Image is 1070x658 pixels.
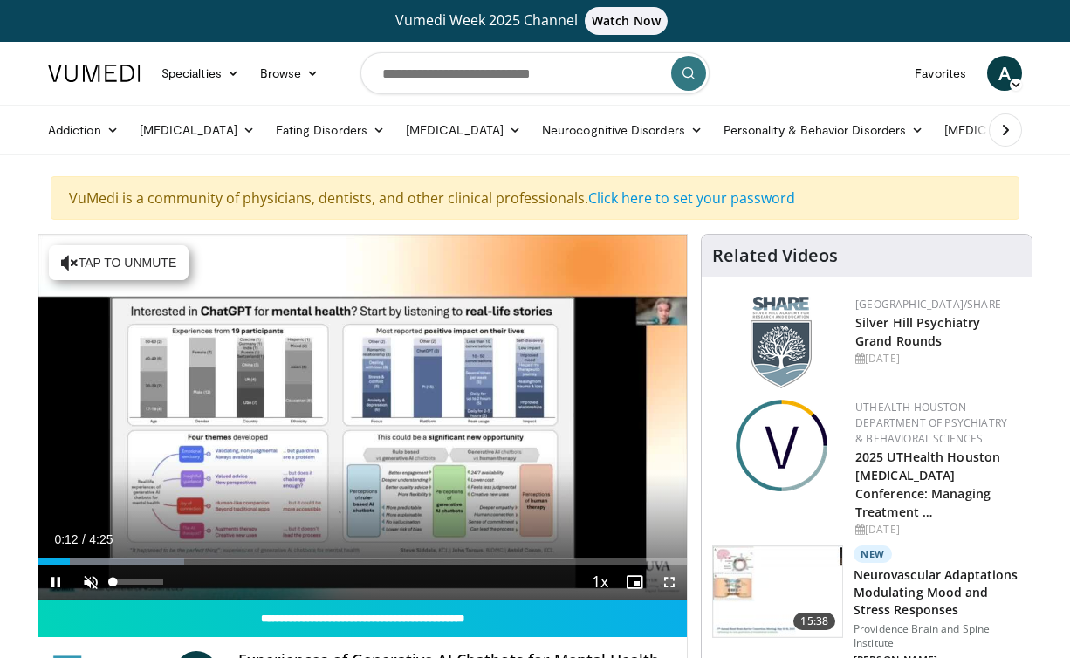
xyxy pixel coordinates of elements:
a: Personality & Behavior Disorders [713,113,934,147]
a: Eating Disorders [265,113,395,147]
img: 4562edde-ec7e-4758-8328-0659f7ef333d.150x105_q85_crop-smart_upscale.jpg [713,546,842,637]
a: [GEOGRAPHIC_DATA]/SHARE [855,297,1001,312]
img: da6ca4d7-4c4f-42ba-8ea6-731fee8dde8f.png.150x105_q85_autocrop_double_scale_upscale_version-0.2.png [736,400,827,491]
p: New [854,545,892,563]
button: Pause [38,565,73,600]
span: 0:12 [54,532,78,546]
a: Click here to set your password [588,188,795,208]
h4: Related Videos [712,245,838,266]
div: Progress Bar [38,558,687,565]
button: Unmute [73,565,108,600]
div: Volume Level [113,579,162,585]
img: f8aaeb6d-318f-4fcf-bd1d-54ce21f29e87.png.150x105_q85_autocrop_double_scale_upscale_version-0.2.png [751,297,812,388]
a: Vumedi Week 2025 ChannelWatch Now [51,7,1019,35]
a: [MEDICAL_DATA] [129,113,265,147]
a: [MEDICAL_DATA] [395,113,532,147]
button: Playback Rate [582,565,617,600]
a: Favorites [904,56,977,91]
h3: Neurovascular Adaptations Modulating Mood and Stress Responses [854,566,1021,619]
a: Browse [250,56,330,91]
a: 2025 UTHealth Houston [MEDICAL_DATA] Conference: Managing Treatment … [855,449,1000,520]
a: Addiction [38,113,129,147]
span: / [82,532,86,546]
span: 4:25 [89,532,113,546]
a: A [987,56,1022,91]
div: [DATE] [855,351,1018,367]
a: Specialties [151,56,250,91]
div: VuMedi is a community of physicians, dentists, and other clinical professionals. [51,176,1019,220]
div: [DATE] [855,522,1018,538]
button: Enable picture-in-picture mode [617,565,652,600]
a: Neurocognitive Disorders [532,113,713,147]
button: Tap to unmute [49,245,189,280]
video-js: Video Player [38,235,687,600]
a: Silver Hill Psychiatry Grand Rounds [855,314,980,349]
span: 15:38 [793,613,835,630]
button: Fullscreen [652,565,687,600]
input: Search topics, interventions [360,52,710,94]
a: UTHealth Houston Department of Psychiatry & Behavioral Sciences [855,400,1007,446]
img: VuMedi Logo [48,65,141,82]
p: Providence Brain and Spine Institute [854,622,1021,650]
span: Watch Now [585,7,668,35]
